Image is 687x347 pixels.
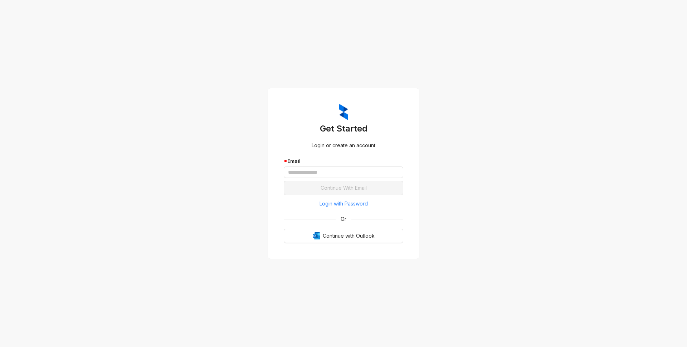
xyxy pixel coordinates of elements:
[284,157,403,165] div: Email
[284,142,403,149] div: Login or create an account
[323,232,375,240] span: Continue with Outlook
[339,104,348,120] img: ZumaIcon
[284,123,403,134] h3: Get Started
[336,215,351,223] span: Or
[284,181,403,195] button: Continue With Email
[313,232,320,239] img: Outlook
[320,200,368,208] span: Login with Password
[284,198,403,209] button: Login with Password
[284,229,403,243] button: OutlookContinue with Outlook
